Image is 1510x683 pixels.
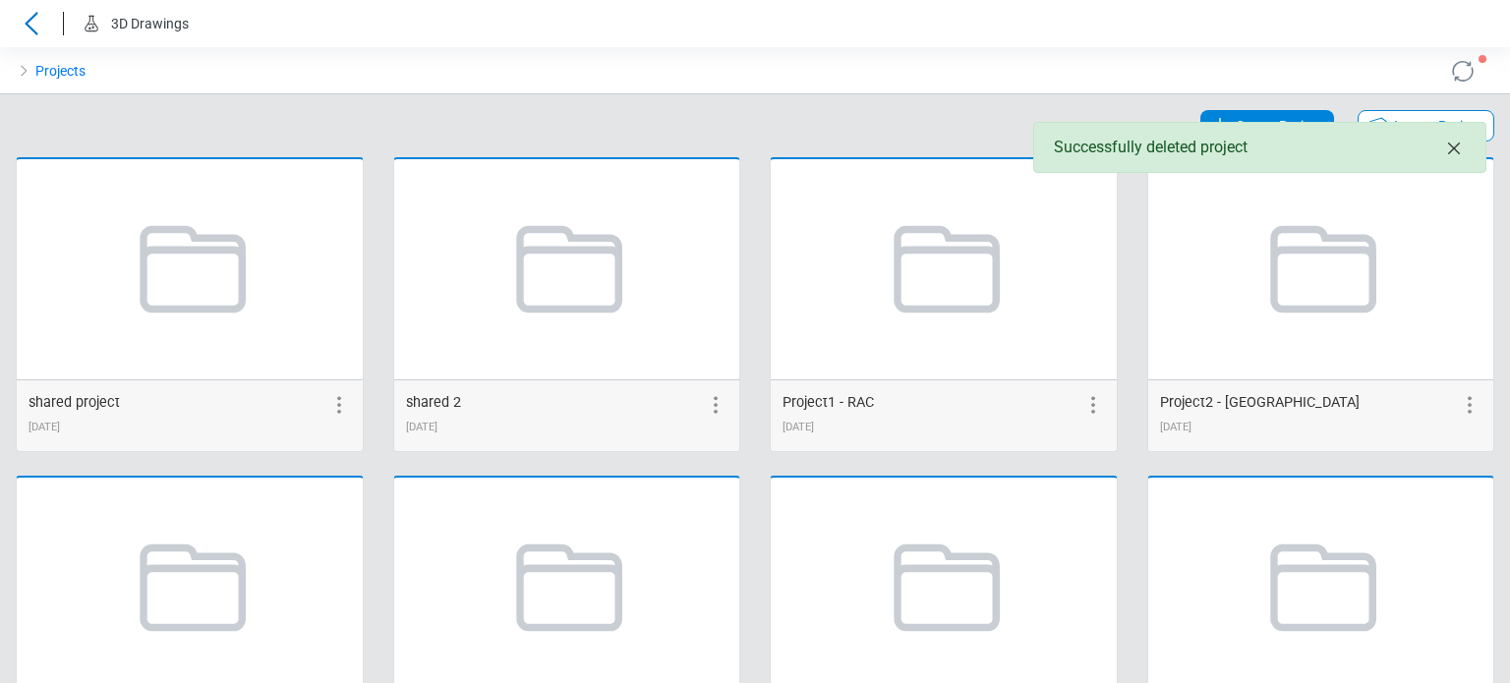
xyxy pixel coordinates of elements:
[783,392,874,414] div: Project1 - RAC
[783,394,874,411] span: Project1 - RAC
[406,394,461,411] span: shared 2
[1236,114,1322,138] span: Create Project
[29,394,120,411] span: shared project
[1054,136,1248,159] span: Successfully deleted project
[1160,421,1191,433] span: 07/01/2025 13:56:15
[29,392,120,414] div: shared project
[1160,394,1360,411] span: Project2 - [GEOGRAPHIC_DATA]
[783,421,814,433] span: 07/01/2025 13:55:27
[1394,114,1481,138] span: Import Project
[29,421,60,433] span: 01/17/2025 13:42:11
[111,16,189,31] span: 3D Drawings
[35,59,86,83] a: Projects
[406,421,437,433] span: 01/17/2025 14:15:58
[1200,110,1334,142] a: Create Project
[406,392,461,414] div: shared 2
[1160,392,1360,414] div: Project2 - Pasadena airport
[1434,135,1466,160] button: Close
